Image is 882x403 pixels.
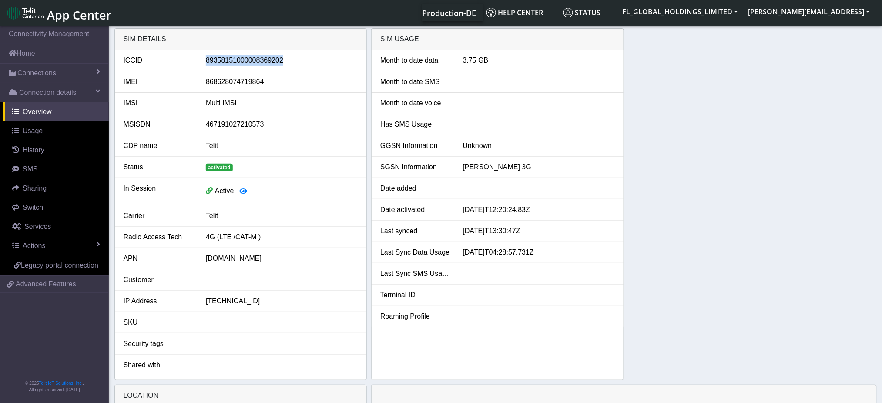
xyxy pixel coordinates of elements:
[374,226,456,236] div: Last synced
[3,179,109,198] a: Sharing
[456,205,621,215] div: [DATE]T12:20:24.83Z
[374,205,456,215] div: Date activated
[374,162,456,172] div: SGSN Information
[117,317,200,328] div: SKU
[117,275,200,285] div: Customer
[23,204,43,211] span: Switch
[117,183,200,200] div: In Session
[372,29,624,50] div: SIM Usage
[374,77,456,87] div: Month to date SMS
[199,77,364,87] div: 868628074719864
[23,242,45,249] span: Actions
[563,8,601,17] span: Status
[422,4,476,21] a: Your current platform instance
[617,4,743,20] button: FL_GLOBAL_HOLDINGS_LIMITED
[23,185,47,192] span: Sharing
[215,187,234,195] span: Active
[199,253,364,264] div: [DOMAIN_NAME]
[117,141,200,151] div: CDP name
[117,211,200,221] div: Carrier
[115,29,367,50] div: SIM details
[117,232,200,242] div: Radio Access Tech
[486,8,496,17] img: knowledge.svg
[117,253,200,264] div: APN
[7,3,110,22] a: App Center
[23,127,43,134] span: Usage
[199,296,364,306] div: [TECHNICAL_ID]
[374,247,456,258] div: Last Sync Data Usage
[563,8,573,17] img: status.svg
[374,119,456,130] div: Has SMS Usage
[3,102,109,121] a: Overview
[19,87,77,98] span: Connection details
[374,141,456,151] div: GGSN Information
[374,290,456,300] div: Terminal ID
[456,141,621,151] div: Unknown
[3,198,109,217] a: Switch
[117,77,200,87] div: IMEI
[374,183,456,194] div: Date added
[456,55,621,66] div: 3.75 GB
[483,4,560,21] a: Help center
[117,360,200,370] div: Shared with
[16,279,76,289] span: Advanced Features
[3,141,109,160] a: History
[3,121,109,141] a: Usage
[423,8,476,18] span: Production-DE
[374,55,456,66] div: Month to date data
[456,247,621,258] div: [DATE]T04:28:57.731Z
[17,68,56,78] span: Connections
[199,98,364,108] div: Multi IMSI
[24,223,51,230] span: Services
[47,7,111,23] span: App Center
[199,232,364,242] div: 4G (LTE /CAT-M )
[23,165,38,173] span: SMS
[199,119,364,130] div: 467191027210573
[743,4,875,20] button: [PERSON_NAME][EMAIL_ADDRESS]
[456,226,621,236] div: [DATE]T13:30:47Z
[21,262,98,269] span: Legacy portal connection
[199,211,364,221] div: Telit
[117,339,200,349] div: Security tags
[199,55,364,66] div: 89358151000008369202
[3,217,109,236] a: Services
[117,162,200,172] div: Status
[23,146,44,154] span: History
[117,296,200,306] div: IP Address
[3,236,109,255] a: Actions
[486,8,543,17] span: Help center
[23,108,52,115] span: Overview
[456,162,621,172] div: [PERSON_NAME] 3G
[560,4,617,21] a: Status
[206,164,233,171] span: activated
[117,119,200,130] div: MSISDN
[374,98,456,108] div: Month to date voice
[374,311,456,322] div: Roaming Profile
[3,160,109,179] a: SMS
[117,98,200,108] div: IMSI
[199,141,364,151] div: Telit
[39,381,83,386] a: Telit IoT Solutions, Inc.
[374,269,456,279] div: Last Sync SMS Usage
[117,55,200,66] div: ICCID
[7,6,44,20] img: logo-telit-cinterion-gw-new.png
[234,183,253,200] button: View session details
